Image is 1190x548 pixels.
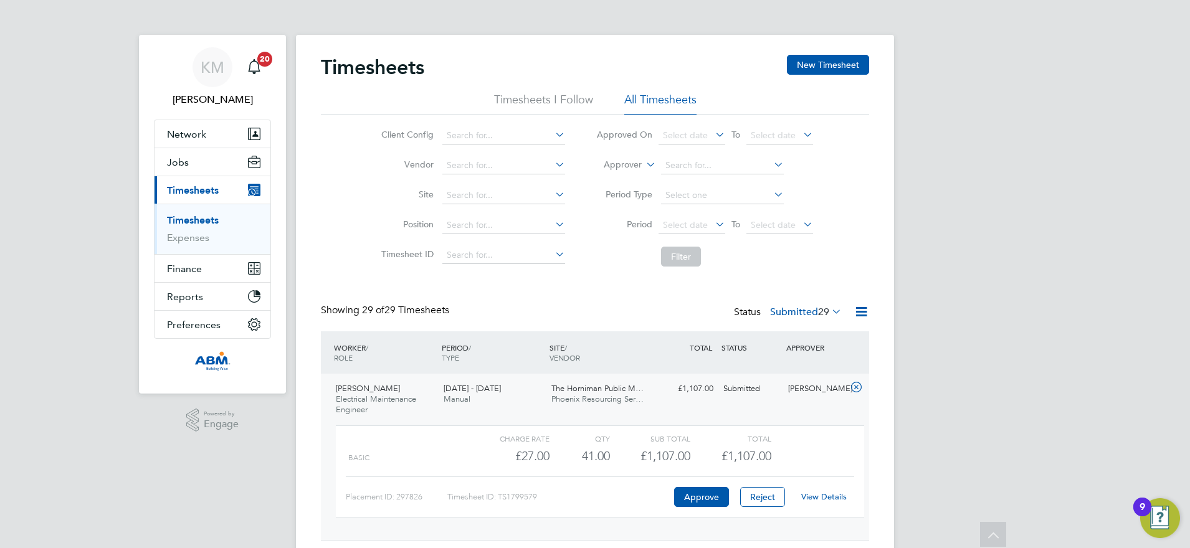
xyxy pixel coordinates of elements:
div: Submitted [718,379,783,399]
label: Approver [586,159,642,171]
nav: Main navigation [139,35,286,394]
a: View Details [801,491,847,502]
label: Position [378,219,434,230]
button: Preferences [155,311,270,338]
span: TOTAL [690,342,712,352]
span: £1,107.00 [721,448,771,463]
span: Reports [167,291,203,303]
div: Showing [321,304,452,317]
div: QTY [550,431,610,446]
input: Search for... [442,247,565,264]
span: BASIC [348,453,369,462]
span: Preferences [167,319,221,331]
div: £1,107.00 [654,379,718,399]
button: Reports [155,283,270,310]
div: PERIOD [439,336,546,369]
label: Timesheet ID [378,248,434,260]
button: Open Resource Center, 9 new notifications [1140,498,1180,538]
label: Site [378,189,434,200]
span: 29 of [362,304,384,316]
span: Timesheets [167,184,219,196]
span: 29 [818,306,829,318]
li: All Timesheets [624,92,697,115]
span: 29 Timesheets [362,304,449,316]
span: [DATE] - [DATE] [444,383,501,394]
input: Search for... [442,187,565,204]
span: ROLE [334,352,353,362]
div: Status [734,304,844,321]
span: Select date [751,130,796,141]
h2: Timesheets [321,55,424,80]
div: WORKER [331,336,439,369]
a: Timesheets [167,214,219,226]
span: VENDOR [550,352,580,362]
div: APPROVER [783,336,848,359]
label: Period Type [596,189,652,200]
span: TYPE [442,352,459,362]
div: STATUS [718,336,783,359]
button: Reject [740,487,785,507]
span: / [469,342,471,352]
img: abm-technical-logo-retina.png [194,351,231,371]
span: / [366,342,368,352]
span: Karen Mcgovern [154,92,271,107]
label: Vendor [378,159,434,170]
span: 20 [257,52,272,67]
span: Select date [751,219,796,230]
div: Timesheets [155,204,270,254]
span: Manual [444,394,470,404]
button: Jobs [155,148,270,176]
div: SITE [546,336,654,369]
span: The Horniman Public M… [551,383,644,394]
a: Expenses [167,232,209,243]
div: 9 [1140,507,1145,523]
input: Search for... [442,217,565,234]
div: [PERSON_NAME] [783,379,848,399]
span: Electrical Maintenance Engineer [336,394,416,415]
span: KM [201,59,224,75]
span: Finance [167,263,202,275]
span: Select date [663,130,708,141]
input: Search for... [442,157,565,174]
a: 20 [242,47,267,87]
span: Network [167,128,206,140]
div: £1,107.00 [610,446,690,466]
span: Phoenix Resourcing Ser… [551,394,644,404]
label: Submitted [770,306,842,318]
span: Engage [204,419,239,430]
div: Charge rate [469,431,550,446]
span: Powered by [204,409,239,419]
a: Powered byEngage [186,409,239,432]
div: Sub Total [610,431,690,446]
span: To [728,126,744,143]
a: Go to home page [154,351,271,371]
button: Finance [155,255,270,282]
input: Select one [661,187,784,204]
label: Client Config [378,129,434,140]
span: Jobs [167,156,189,168]
button: Timesheets [155,176,270,204]
button: Network [155,120,270,148]
a: KM[PERSON_NAME] [154,47,271,107]
div: £27.00 [469,446,550,466]
div: Total [690,431,771,446]
div: Placement ID: 297826 [346,487,447,507]
div: 41.00 [550,446,610,466]
label: Approved On [596,129,652,140]
button: Approve [674,487,729,507]
span: / [564,342,567,352]
span: To [728,216,744,232]
label: Period [596,219,652,230]
button: New Timesheet [787,55,869,75]
input: Search for... [661,157,784,174]
input: Search for... [442,127,565,144]
span: Select date [663,219,708,230]
li: Timesheets I Follow [494,92,593,115]
button: Filter [661,247,701,267]
div: Timesheet ID: TS1799579 [447,487,671,507]
span: [PERSON_NAME] [336,383,400,394]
